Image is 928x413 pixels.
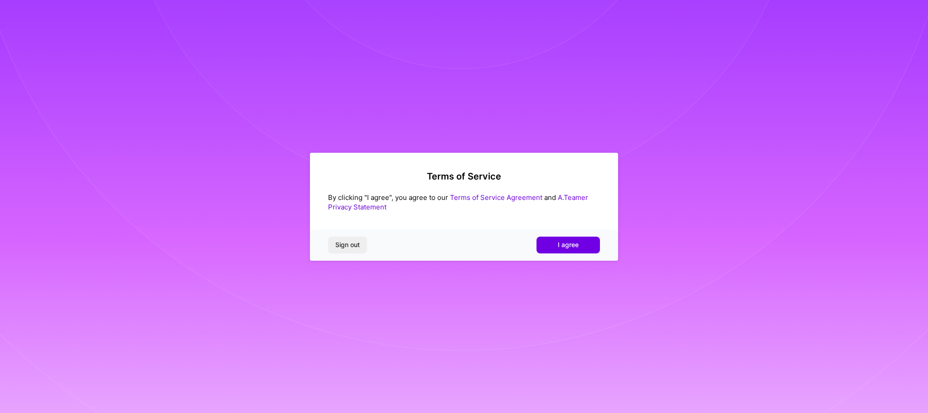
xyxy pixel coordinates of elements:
span: I agree [558,240,579,249]
span: Sign out [335,240,360,249]
button: Sign out [328,237,367,253]
button: I agree [536,237,600,253]
a: Terms of Service Agreement [450,193,542,202]
h2: Terms of Service [328,171,600,182]
div: By clicking "I agree", you agree to our and [328,193,600,212]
